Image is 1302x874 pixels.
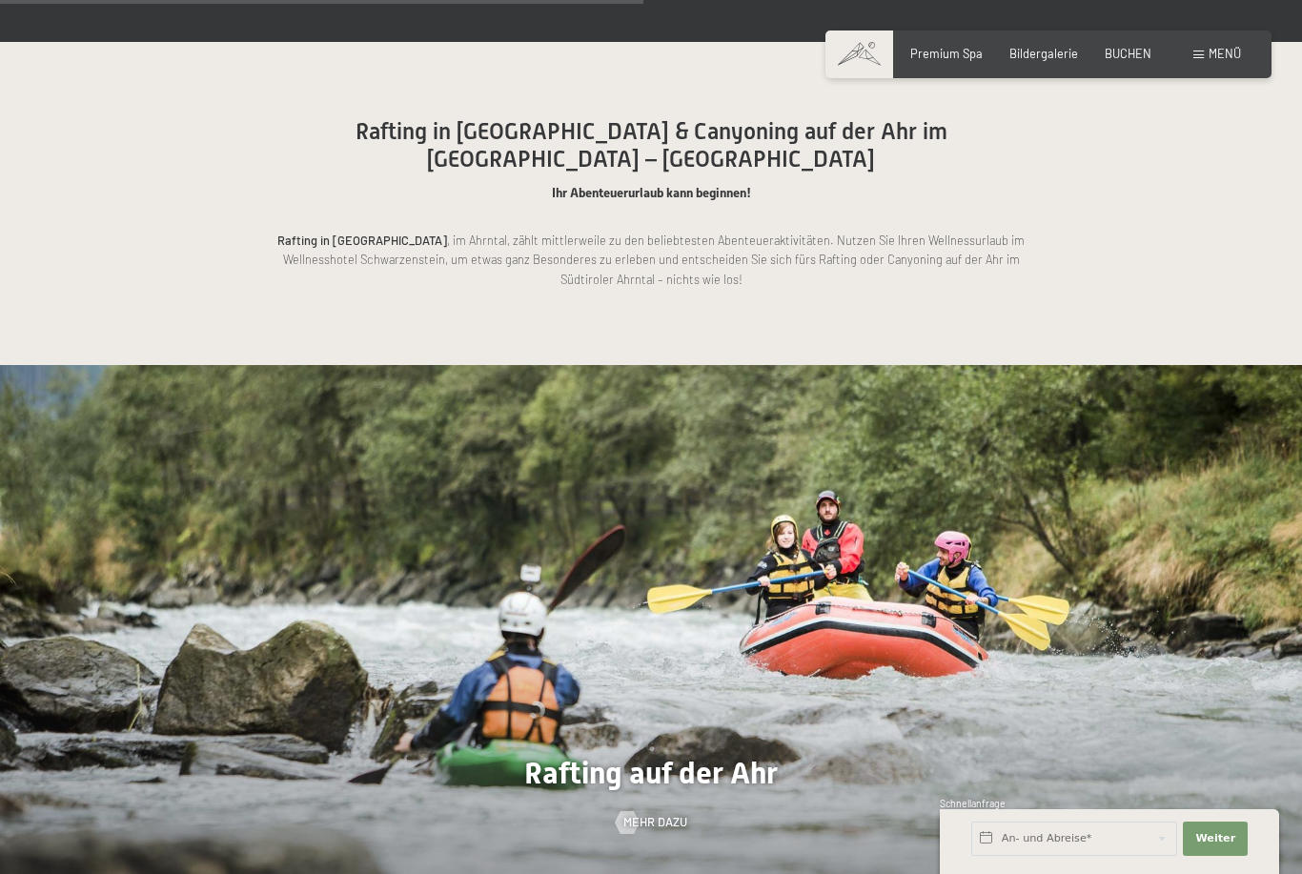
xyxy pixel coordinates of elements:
a: BUCHEN [1105,46,1151,61]
p: , im Ahrntal, zählt mittlerweile zu den beliebtesten Abenteueraktivitäten. Nutzen Sie Ihren Welln... [270,231,1032,289]
span: Weiter [1195,831,1235,846]
a: Premium Spa [910,46,983,61]
button: Weiter [1183,822,1248,856]
strong: Rafting in [GEOGRAPHIC_DATA] [277,233,447,248]
span: Menü [1209,46,1241,61]
span: Schnellanfrage [940,798,1006,809]
span: Rafting in [GEOGRAPHIC_DATA] & Canyoning auf der Ahr im [GEOGRAPHIC_DATA] – [GEOGRAPHIC_DATA] [356,118,947,173]
span: Mehr dazu [623,814,687,831]
span: Ihr Abenteuerurlaub kann beginnen! [552,185,751,200]
a: Bildergalerie [1009,46,1078,61]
